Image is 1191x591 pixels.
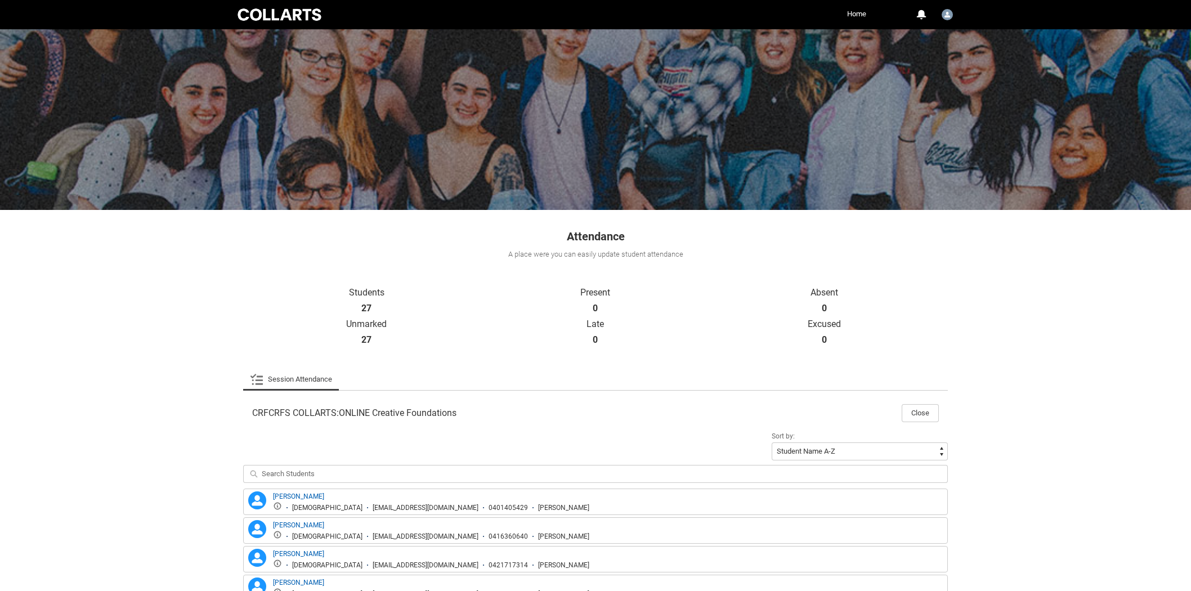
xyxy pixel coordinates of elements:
[252,319,481,330] p: Unmarked
[273,550,324,558] a: [PERSON_NAME]
[567,230,625,243] span: Attendance
[242,249,949,260] div: A place were you can easily update student attendance
[593,334,598,346] strong: 0
[248,549,266,567] lightning-icon: Allanah Turner
[273,521,324,529] a: [PERSON_NAME]
[292,561,362,570] div: [DEMOGRAPHIC_DATA]
[902,404,939,422] button: Close
[361,334,371,346] strong: 27
[538,532,589,541] div: [PERSON_NAME]
[373,561,478,570] div: [EMAIL_ADDRESS][DOMAIN_NAME]
[292,532,362,541] div: [DEMOGRAPHIC_DATA]
[710,287,939,298] p: Absent
[489,561,528,570] div: 0421717314
[822,303,827,314] strong: 0
[593,303,598,314] strong: 0
[243,465,948,483] input: Search Students
[822,334,827,346] strong: 0
[273,492,324,500] a: [PERSON_NAME]
[844,6,869,23] a: Home
[710,319,939,330] p: Excused
[772,432,795,440] span: Sort by:
[361,303,371,314] strong: 27
[373,532,478,541] div: [EMAIL_ADDRESS][DOMAIN_NAME]
[252,287,481,298] p: Students
[489,532,528,541] div: 0416360640
[373,504,478,512] div: [EMAIL_ADDRESS][DOMAIN_NAME]
[248,491,266,509] lightning-icon: Alexis Hall
[481,319,710,330] p: Late
[942,9,953,20] img: Faculty.bwoods
[248,520,266,538] lightning-icon: Alisha Hartles
[939,5,956,23] button: User Profile Faculty.bwoods
[243,368,339,391] li: Session Attendance
[252,408,456,419] span: CRFCRFS COLLARTS:ONLINE Creative Foundations
[481,287,710,298] p: Present
[538,561,589,570] div: [PERSON_NAME]
[538,504,589,512] div: [PERSON_NAME]
[489,504,528,512] div: 0401405429
[292,504,362,512] div: [DEMOGRAPHIC_DATA]
[250,368,332,391] a: Session Attendance
[273,579,324,586] a: [PERSON_NAME]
